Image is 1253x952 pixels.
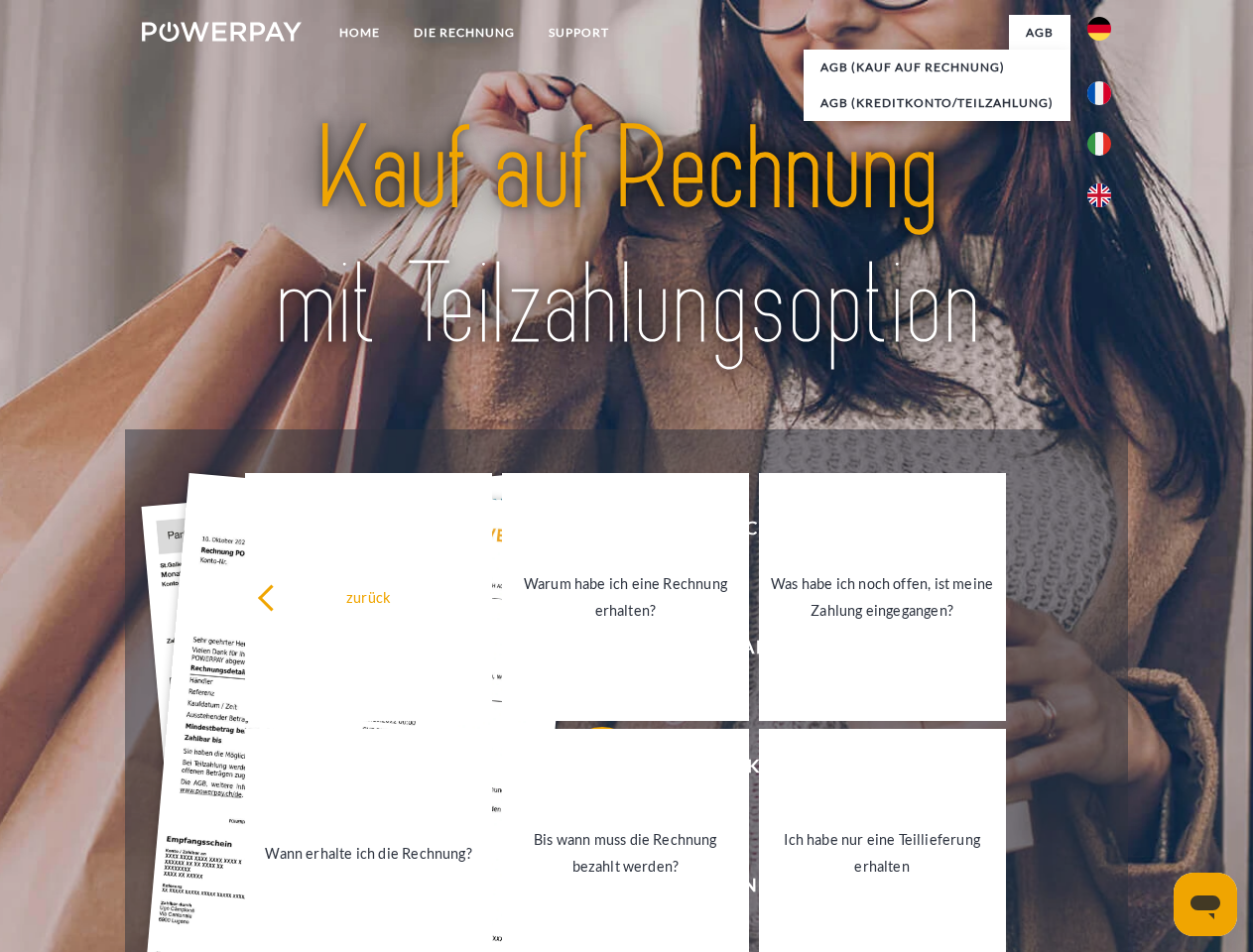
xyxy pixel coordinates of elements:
img: it [1087,132,1111,156]
a: AGB (Kreditkonto/Teilzahlung) [804,85,1070,121]
img: title-powerpay_de.svg [189,95,1064,380]
a: Home [322,15,397,51]
a: Was habe ich noch offen, ist meine Zahlung eingegangen? [759,473,1006,721]
a: DIE RECHNUNG [397,15,532,51]
div: Was habe ich noch offen, ist meine Zahlung eingegangen? [771,570,994,624]
div: zurück [257,583,480,610]
div: Bis wann muss die Rechnung bezahlt werden? [514,826,737,880]
img: de [1087,17,1111,41]
img: en [1087,183,1111,207]
img: fr [1087,81,1111,105]
iframe: Schaltfläche zum Öffnen des Messaging-Fensters [1174,873,1237,936]
a: agb [1009,15,1070,51]
img: logo-powerpay-white.svg [142,22,302,42]
a: AGB (Kauf auf Rechnung) [804,50,1070,85]
a: SUPPORT [532,15,626,51]
div: Ich habe nur eine Teillieferung erhalten [771,826,994,880]
div: Warum habe ich eine Rechnung erhalten? [514,570,737,624]
div: Wann erhalte ich die Rechnung? [257,839,480,866]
